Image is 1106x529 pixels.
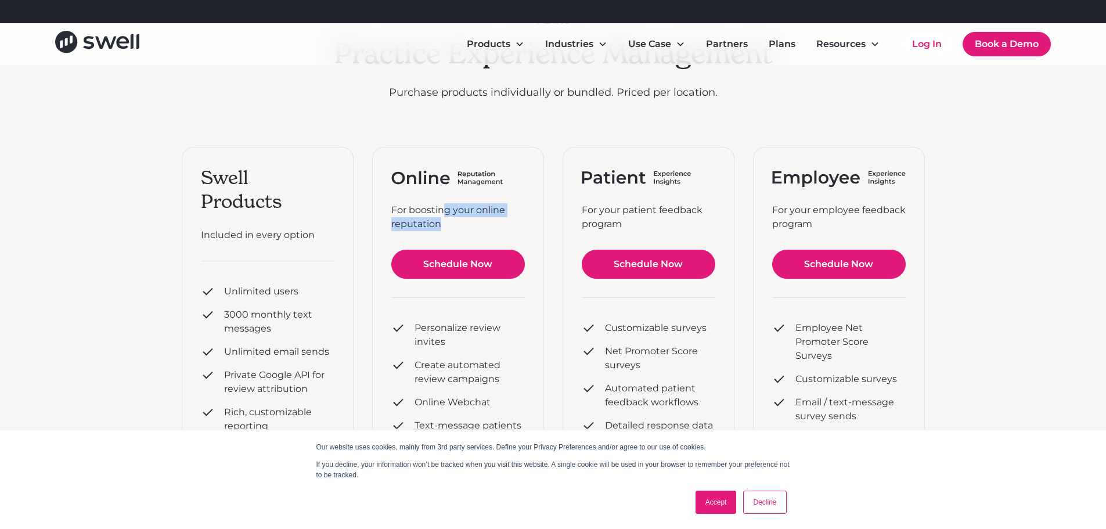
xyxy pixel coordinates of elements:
[772,203,906,231] div: For your employee feedback program
[963,32,1051,56] a: Book a Demo
[536,33,617,56] div: Industries
[605,382,715,409] div: Automated patient feedback workflows
[900,33,953,56] a: Log In
[795,372,897,386] div: Customizable surveys
[224,345,329,359] div: Unlimited email sends
[391,203,525,231] div: For boosting your online reputation
[201,228,334,242] div: Included in every option
[582,203,715,231] div: For your patient feedback program
[391,250,525,279] a: Schedule Now
[696,491,737,514] a: Accept
[334,85,773,100] p: Purchase products individually or bundled. Priced per location.
[467,37,510,51] div: Products
[795,321,906,363] div: Employee Net Promoter Score Surveys
[224,308,334,336] div: 3000 monthly text messages
[55,31,139,57] a: home
[759,33,805,56] a: Plans
[334,37,773,71] h2: Practice Experience Management
[415,321,525,349] div: Personalize review invites
[316,459,790,480] p: If you decline, your information won’t be tracked when you visit this website. A single cookie wi...
[415,419,525,447] div: Text-message patients directly
[415,358,525,386] div: Create automated review campaigns
[457,33,534,56] div: Products
[795,395,906,423] div: Email / text-message survey sends
[415,395,491,409] div: Online Webchat
[605,344,715,372] div: Net Promoter Score surveys
[224,405,334,433] div: Rich, customizable reporting
[545,37,593,51] div: Industries
[316,442,790,452] p: Our website uses cookies, mainly from 3rd party services. Define your Privacy Preferences and/or ...
[743,491,786,514] a: Decline
[201,166,334,214] div: Swell Products
[628,37,671,51] div: Use Case
[224,368,334,396] div: Private Google API for review attribution
[807,33,889,56] div: Resources
[605,321,707,335] div: Customizable surveys
[772,250,906,279] a: Schedule Now
[619,33,694,56] div: Use Case
[605,419,713,433] div: Detailed response data
[582,250,715,279] a: Schedule Now
[697,33,757,56] a: Partners
[224,285,298,298] div: Unlimited users
[816,37,866,51] div: Resources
